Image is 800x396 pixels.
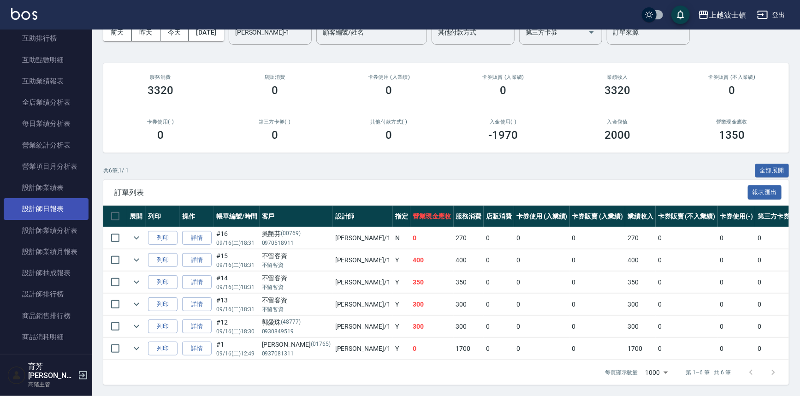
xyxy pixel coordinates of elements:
td: 0 [514,294,570,315]
h3: 2000 [604,129,630,142]
td: 400 [410,249,454,271]
td: #12 [214,316,260,337]
h2: 卡券販賣 (不入業績) [686,74,778,80]
div: 不留客資 [262,296,331,305]
h3: 0 [272,84,278,97]
td: Y [393,338,410,360]
button: save [671,6,690,24]
a: 詳情 [182,319,212,334]
h3: 1350 [719,129,745,142]
td: 0 [656,316,717,337]
button: 列印 [148,275,178,290]
a: 互助業績報表 [4,71,89,92]
h2: 店販消費 [229,74,321,80]
td: 300 [625,294,656,315]
p: 09/16 (二) 18:31 [216,261,257,269]
td: 270 [454,227,484,249]
th: 店販消費 [484,206,514,227]
a: 每日業績分析表 [4,113,89,134]
td: Y [393,294,410,315]
td: 0 [718,227,756,249]
td: 270 [625,227,656,249]
h3: 3320 [148,84,173,97]
td: 0 [514,338,570,360]
td: 0 [755,338,800,360]
th: 卡券販賣 (不入業績) [656,206,717,227]
td: 0 [656,294,717,315]
button: expand row [130,253,143,267]
td: 0 [718,294,756,315]
img: Logo [11,8,37,20]
td: 0 [484,272,514,293]
th: 第三方卡券(-) [755,206,800,227]
button: 上越波士頓 [694,6,750,24]
a: 詳情 [182,253,212,267]
h2: 第三方卡券(-) [229,119,321,125]
button: 列印 [148,319,178,334]
td: [PERSON_NAME] /1 [333,316,393,337]
h2: 卡券使用(-) [114,119,207,125]
td: 300 [625,316,656,337]
button: 今天 [160,24,189,41]
a: 互助排行榜 [4,28,89,49]
td: 0 [570,249,626,271]
div: 吳艷芬 [262,229,331,239]
td: [PERSON_NAME] /1 [333,272,393,293]
td: 0 [514,316,570,337]
h2: 入金儲值 [571,119,664,125]
td: 0 [755,272,800,293]
button: 列印 [148,342,178,356]
p: 09/16 (二) 18:31 [216,283,257,291]
th: 服務消費 [454,206,484,227]
td: 0 [570,338,626,360]
td: 0 [755,294,800,315]
p: 共 6 筆, 1 / 1 [103,166,129,175]
button: 昨天 [132,24,160,41]
td: 0 [570,272,626,293]
td: Y [393,316,410,337]
div: 郭愛珠 [262,318,331,327]
a: 設計師業績分析表 [4,220,89,241]
a: 詳情 [182,297,212,312]
p: 09/16 (二) 18:31 [216,305,257,313]
a: 營業項目月分析表 [4,156,89,177]
td: 0 [656,249,717,271]
td: [PERSON_NAME] /1 [333,294,393,315]
td: #14 [214,272,260,293]
td: #13 [214,294,260,315]
th: 客戶 [260,206,333,227]
th: 設計師 [333,206,393,227]
td: 0 [410,338,454,360]
button: 列印 [148,297,178,312]
button: 列印 [148,231,178,245]
td: 350 [625,272,656,293]
a: 商品銷售排行榜 [4,305,89,326]
td: #16 [214,227,260,249]
th: 帳單編號/時間 [214,206,260,227]
a: 設計師抽成報表 [4,262,89,284]
a: 詳情 [182,342,212,356]
td: 0 [755,316,800,337]
h3: 3320 [604,84,630,97]
button: expand row [130,275,143,289]
th: 營業現金應收 [410,206,454,227]
div: 上越波士頓 [709,9,746,21]
th: 指定 [393,206,410,227]
td: 0 [484,294,514,315]
a: 全店業績分析表 [4,92,89,113]
td: 0 [514,272,570,293]
a: 設計師業績月報表 [4,241,89,262]
td: 0 [410,227,454,249]
td: N [393,227,410,249]
h3: 0 [157,129,164,142]
td: 0 [570,294,626,315]
button: expand row [130,319,143,333]
h2: 卡券販賣 (入業績) [457,74,549,80]
h2: 入金使用(-) [457,119,549,125]
p: 0930849519 [262,327,331,336]
button: expand row [130,297,143,311]
img: Person [7,366,26,384]
td: 350 [410,272,454,293]
td: 0 [570,316,626,337]
p: (01765) [311,340,331,349]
